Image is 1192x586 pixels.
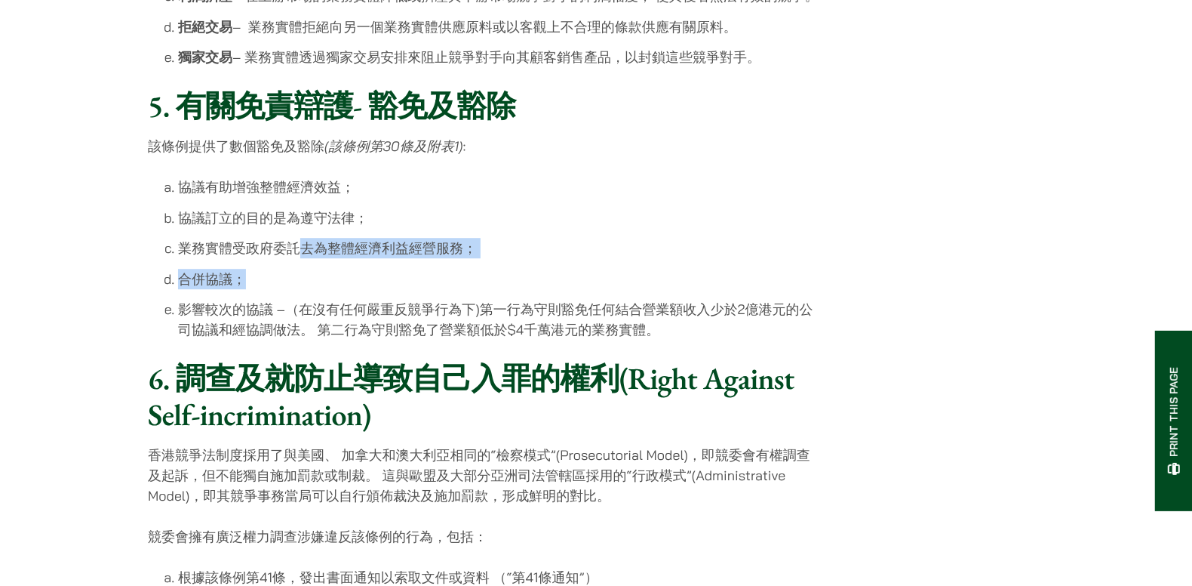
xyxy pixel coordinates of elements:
li: – 業務實體拒絕向另一個業務實體供應原料或以客觀上不合理的條款供應有關原料。 [178,17,820,37]
em: ( [324,137,329,155]
li: 業務實體受政府委託去為整體經濟利益經營服務； [178,238,820,258]
em: 條及附表 [400,137,454,155]
em: 30 [383,137,400,155]
em: 1) [454,137,463,155]
li: 協議有助增強整體經濟效益； [178,177,820,197]
h2: 5. 有關免責辯護- 豁免及豁除 [148,88,820,124]
strong: 獨家交易 [178,48,232,66]
p: 競委會擁有廣泛權力調查涉嫌違反該條例的行為，包括： [148,526,820,547]
h2: 6. 調查及就防止導致自己入罪的權利(Right Against Self-incrimination) [148,360,820,433]
p: 香港競爭法制度採用了與美國、 加拿大和澳大利亞相同的“檢察模式”(Prosecutorial Model)，即競委會有權調查及起訴，但不能獨自施加罰款或制裁。 這與歐盟及大部分亞洲司法管轄區採用... [148,445,820,506]
strong: 拒絕交易 [178,18,232,35]
li: 合併協議； [178,269,820,289]
em: 該條例第 [329,137,383,155]
li: 協議訂立的目的是為遵守法律； [178,208,820,228]
li: – 業務實體透過獨家交易安排來阻止競爭對手向其顧客銷售產品，以封鎖這些競爭對手。 [178,47,820,67]
p: 該條例提供了數個豁免及豁除 : [148,136,820,156]
li: 影響較次的協議 –（在沒有任何嚴重反競爭行為下)第一行為守則豁免任何結合營業額收入少於2億港元的公司協議和經協調做法。 第二行為守則豁免了營業額低於$4千萬港元的業務實體。 [178,299,820,340]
